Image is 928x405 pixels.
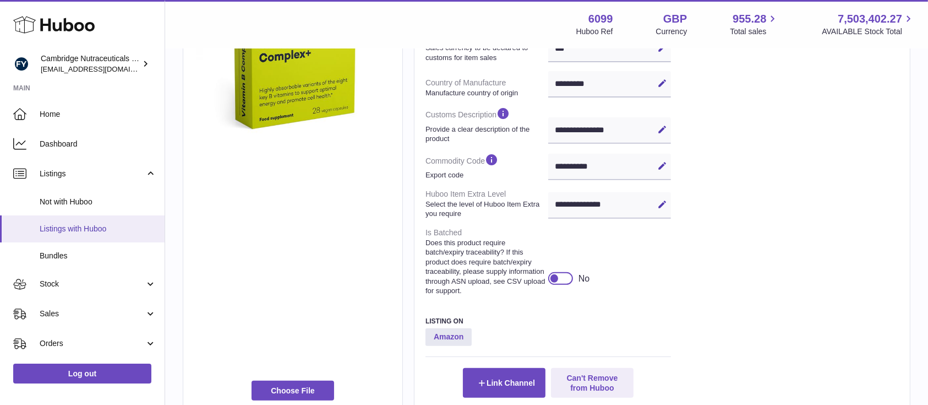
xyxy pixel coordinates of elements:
[252,381,334,401] span: Choose File
[40,224,156,234] span: Listings with Huboo
[40,169,145,179] span: Listings
[425,328,472,346] strong: Amazon
[822,12,915,37] a: 7,503,402.27 AVAILABLE Stock Total
[578,273,589,285] div: No
[40,197,156,207] span: Not with Huboo
[425,102,548,148] dt: Customs Description
[40,109,156,120] span: Home
[730,12,779,37] a: 955.28 Total sales
[425,170,545,180] strong: Export code
[425,199,545,219] strong: Select the level of Huboo Item Extra you require
[588,12,613,26] strong: 6099
[463,368,545,398] button: Link Channel
[425,43,545,62] strong: Sales currency to be declared to customs for item sales
[551,368,634,398] button: Can't Remove from Huboo
[425,125,545,144] strong: Provide a clear description of the product
[838,12,902,26] span: 7,503,402.27
[41,53,140,74] div: Cambridge Nutraceuticals Ltd
[425,238,545,296] strong: Does this product require batch/expiry traceability? If this product does require batch/expiry tr...
[41,64,162,73] span: [EMAIL_ADDRESS][DOMAIN_NAME]
[425,185,548,223] dt: Huboo Item Extra Level
[663,12,687,26] strong: GBP
[40,338,145,349] span: Orders
[40,139,156,149] span: Dashboard
[425,148,548,185] dt: Commodity Code
[13,364,151,384] a: Log out
[733,12,766,26] span: 955.28
[730,26,779,37] span: Total sales
[425,73,548,102] dt: Country of Manufacture
[40,309,145,319] span: Sales
[40,279,145,289] span: Stock
[656,26,687,37] div: Currency
[425,88,545,98] strong: Manufacture country of origin
[425,317,671,326] h3: Listing On
[576,26,613,37] div: Huboo Ref
[13,56,30,72] img: internalAdmin-6099@internal.huboo.com
[40,251,156,261] span: Bundles
[822,26,915,37] span: AVAILABLE Stock Total
[425,223,548,300] dt: Is Batched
